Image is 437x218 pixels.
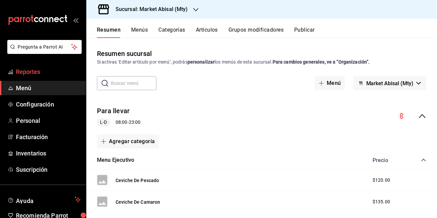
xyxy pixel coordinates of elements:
[86,101,437,132] div: collapse-menu-row
[110,5,188,13] h3: Sucursal: Market Abisal (Mty)
[111,77,156,90] input: Buscar menú
[131,27,148,38] button: Menús
[373,177,390,184] span: $120.00
[196,27,218,38] button: Artículos
[5,48,82,55] a: Pregunta a Parrot AI
[294,27,315,38] button: Publicar
[16,67,81,76] span: Reportes
[97,156,134,164] button: Menu Ejecutivo
[116,199,160,205] button: Ceviche De Camaron
[97,134,159,148] button: Agregar categoría
[16,100,81,109] span: Configuración
[366,157,408,163] div: Precio
[16,196,72,204] span: Ayuda
[16,149,81,158] span: Inventarios
[366,80,414,87] span: Market Abisal (Mty)
[97,106,130,116] button: Para llevar
[188,59,215,65] strong: personalizar
[7,40,82,54] button: Pregunta a Parrot AI
[97,49,152,59] div: Resumen sucursal
[16,84,81,93] span: Menú
[18,44,71,51] span: Pregunta a Parrot AI
[315,76,345,90] button: Menú
[16,132,81,141] span: Facturación
[97,119,110,126] span: L-D
[16,165,81,174] span: Suscripción
[159,27,186,38] button: Categorías
[273,59,370,65] strong: Para cambios generales, ve a “Organización”.
[116,177,159,184] button: Ceviche De Pescado
[97,27,437,38] div: navigation tabs
[373,198,390,205] span: $135.00
[73,17,78,23] button: open_drawer_menu
[97,27,121,38] button: Resumen
[353,76,426,90] button: Market Abisal (Mty)
[97,59,426,66] div: Si activas ‘Editar artículo por menú’, podrás los menús de esta sucursal.
[97,118,140,126] div: 08:00 - 23:00
[16,116,81,125] span: Personal
[421,157,426,163] button: collapse-category-row
[228,27,284,38] button: Grupos modificadores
